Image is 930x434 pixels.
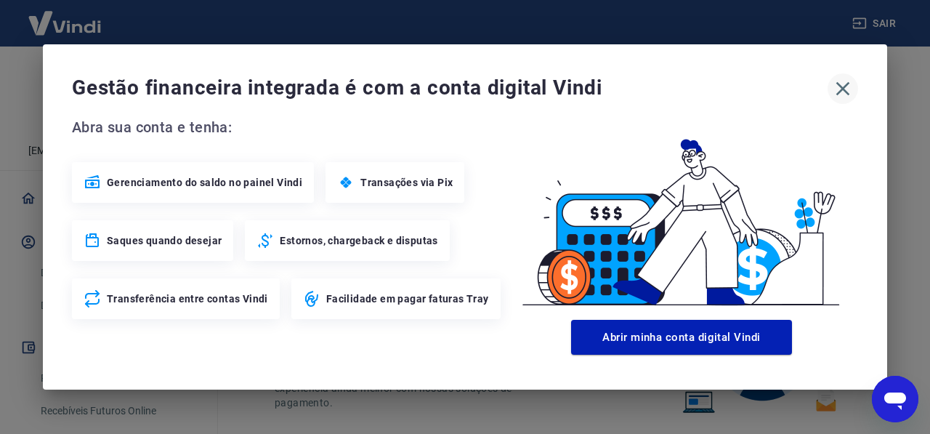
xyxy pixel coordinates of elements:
[107,233,222,248] span: Saques quando desejar
[107,175,302,190] span: Gerenciamento do saldo no painel Vindi
[872,376,918,422] iframe: Botão para abrir a janela de mensagens
[72,73,828,103] span: Gestão financeira integrada é com a conta digital Vindi
[571,320,792,355] button: Abrir minha conta digital Vindi
[72,116,505,139] span: Abra sua conta e tenha:
[326,292,489,306] span: Facilidade em pagar faturas Tray
[505,116,858,314] img: Good Billing
[107,292,268,306] span: Transferência entre contas Vindi
[280,233,437,248] span: Estornos, chargeback e disputas
[360,175,453,190] span: Transações via Pix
